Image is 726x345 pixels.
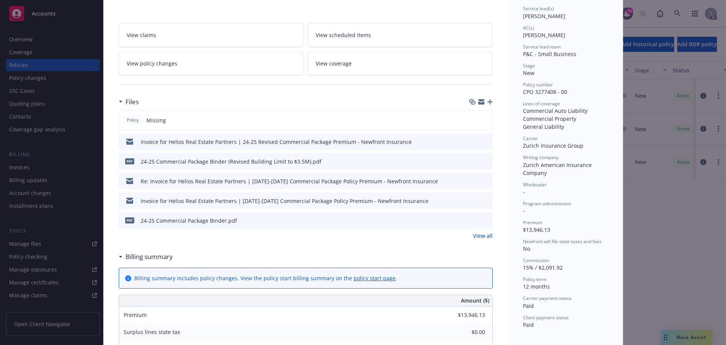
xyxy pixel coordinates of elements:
[316,31,371,39] span: View scheduled items
[523,295,572,301] span: Carrier payment status
[523,44,561,50] span: Service lead team
[523,69,534,76] span: New
[471,217,477,225] button: download file
[523,207,525,214] span: -
[126,97,139,107] h3: Files
[523,154,558,161] span: Writing company
[119,97,139,107] div: Files
[125,117,140,123] span: Policy
[523,135,538,142] span: Carrier
[523,181,547,188] span: Wholesaler
[141,158,321,165] div: 24-25 Commercial Package Binder (Revised Building Limit to $3.5M).pdf
[523,100,560,107] span: Lines of coverage
[523,25,534,31] span: AC(s)
[141,177,438,185] div: Re: Invoice for Helios Real Estate Partners | [DATE]-[DATE] Commercial Package Policy Premium - N...
[124,328,180,336] span: Surplus lines state tax
[471,177,477,185] button: download file
[441,326,490,338] input: 0.00
[523,257,549,264] span: Commission
[141,197,428,205] div: Invoice for Helios Real Estate Partners | [DATE]-[DATE] Commercial Package Policy Premium - Newfr...
[523,238,602,245] span: Newfront will file state taxes and fees
[125,217,134,223] span: pdf
[523,62,535,69] span: Stage
[523,81,553,88] span: Policy number
[523,283,550,290] span: 12 months
[523,5,554,12] span: Service lead(s)
[523,161,593,176] span: Zurich American Insurance Company
[523,188,525,195] span: -
[523,264,563,271] span: 15% / $2,091.92
[473,232,493,240] a: View all
[125,158,134,164] span: pdf
[119,23,304,47] a: View claims
[523,200,571,207] span: Program administrator
[127,59,177,67] span: View policy changes
[523,314,569,321] span: Client payment status
[523,115,608,123] div: Commercial Property
[523,50,576,58] span: P&C - Small Business
[523,88,567,95] span: CPO 3277408 - 00
[523,12,565,20] span: [PERSON_NAME]
[461,297,489,304] span: Amount ($)
[471,197,477,205] button: download file
[523,276,546,283] span: Policy term
[523,31,565,39] span: [PERSON_NAME]
[141,217,237,225] div: 24-25 Commercial Package Binder.pdf
[483,138,490,146] button: preview file
[124,311,147,318] span: Premium
[523,226,550,233] span: $13,946.13
[119,252,173,262] div: Billing summary
[308,52,493,75] a: View coverage
[441,309,490,321] input: 0.00
[523,321,534,328] span: Paid
[483,197,490,205] button: preview file
[471,158,477,165] button: download file
[483,217,490,225] button: preview file
[127,31,156,39] span: View claims
[141,138,412,146] div: Invoice for Helios Real Estate Partners | 24-25 Revised Commercial Package Premium - Newfront Ins...
[316,59,352,67] span: View coverage
[134,274,397,282] div: Billing summary includes policy changes. View the policy start billing summary on the .
[308,23,493,47] a: View scheduled items
[523,107,608,115] div: Commercial Auto Liability
[483,158,490,165] button: preview file
[119,52,304,75] a: View policy changes
[146,116,166,124] span: Missing
[126,252,173,262] h3: Billing summary
[354,275,396,282] a: policy start page
[471,138,477,146] button: download file
[523,302,534,309] span: Paid
[523,245,530,252] span: No
[483,177,490,185] button: preview file
[523,123,608,131] div: General Liability
[523,142,583,149] span: Zurich Insurance Group
[523,219,542,226] span: Premium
